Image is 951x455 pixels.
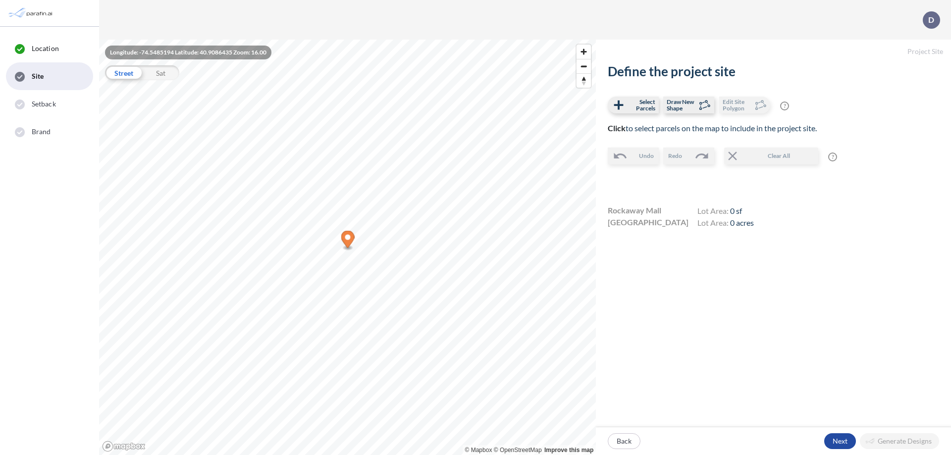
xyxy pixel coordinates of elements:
span: Location [32,44,59,53]
span: Setback [32,99,56,109]
div: Longitude: -74.5485194 Latitude: 40.9086435 Zoom: 16.00 [105,46,271,59]
p: Back [617,436,632,446]
div: Street [105,65,142,80]
a: OpenStreetMap [494,447,542,454]
div: Sat [142,65,179,80]
span: Brand [32,127,51,137]
img: Parafin [7,4,55,22]
button: Zoom in [577,45,591,59]
h4: Lot Area: [697,206,754,218]
a: Mapbox [465,447,492,454]
button: Redo [663,148,714,164]
span: Site [32,71,44,81]
span: 0 sf [730,206,742,215]
p: D [928,15,934,24]
button: Reset bearing to north [577,73,591,88]
a: Improve this map [544,447,593,454]
span: ? [828,152,837,161]
span: [GEOGRAPHIC_DATA] [608,216,688,228]
button: Back [608,433,640,449]
a: Mapbox homepage [102,441,146,452]
p: Next [833,436,847,446]
h2: Define the project site [608,64,939,79]
span: Edit Site Polygon [723,99,752,111]
button: Clear All [724,148,818,164]
span: Clear All [740,152,817,160]
h4: Lot Area: [697,218,754,230]
span: Draw New Shape [667,99,696,111]
span: Rockaway Mall [608,204,661,216]
b: Click [608,123,626,133]
span: Redo [668,152,682,160]
div: Map marker [341,231,355,251]
span: Undo [639,152,654,160]
span: to select parcels on the map to include in the project site. [608,123,817,133]
span: Reset bearing to north [577,74,591,88]
span: ? [780,101,789,110]
button: Undo [608,148,659,164]
button: Next [824,433,856,449]
canvas: Map [99,40,596,455]
span: Select Parcels [626,99,655,111]
span: 0 acres [730,218,754,227]
button: Zoom out [577,59,591,73]
h5: Project Site [596,40,951,64]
